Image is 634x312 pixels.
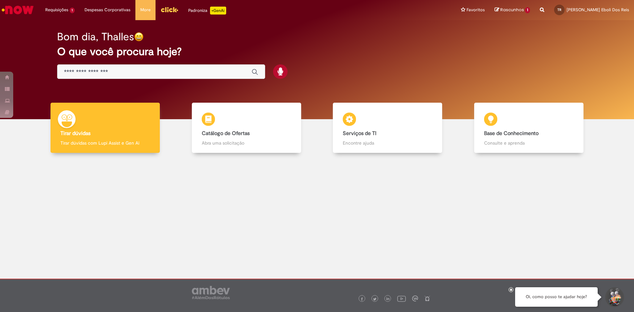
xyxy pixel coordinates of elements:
img: logo_footer_youtube.png [397,294,406,303]
p: +GenAi [210,7,226,15]
img: ServiceNow [1,3,35,17]
b: Tirar dúvidas [60,130,90,137]
button: Iniciar Conversa de Suporte [604,287,624,307]
span: More [140,7,151,13]
img: logo_footer_linkedin.png [386,297,390,301]
span: Requisições [45,7,68,13]
b: Base de Conhecimento [484,130,539,137]
img: logo_footer_workplace.png [412,295,418,301]
h2: Bom dia, Thalles [57,31,134,43]
p: Abra uma solicitação [202,140,291,146]
h2: O que você procura hoje? [57,46,577,57]
img: happy-face.png [134,32,144,42]
img: logo_footer_ambev_rotulo_gray.png [192,286,230,299]
a: Serviços de TI Encontre ajuda [317,103,458,153]
img: logo_footer_naosei.png [424,295,430,301]
img: logo_footer_facebook.png [360,297,364,301]
p: Tirar dúvidas com Lupi Assist e Gen Ai [60,140,150,146]
span: TR [557,8,561,12]
b: Catálogo de Ofertas [202,130,250,137]
p: Encontre ajuda [343,140,432,146]
div: Padroniza [188,7,226,15]
span: Favoritos [467,7,485,13]
div: Oi, como posso te ajudar hoje? [515,287,598,307]
span: 1 [525,7,530,13]
span: Rascunhos [500,7,524,13]
a: Rascunhos [495,7,530,13]
a: Tirar dúvidas Tirar dúvidas com Lupi Assist e Gen Ai [35,103,176,153]
b: Serviços de TI [343,130,376,137]
span: [PERSON_NAME] Eboli Dos Reis [567,7,629,13]
a: Base de Conhecimento Consulte e aprenda [458,103,600,153]
span: Despesas Corporativas [85,7,130,13]
img: click_logo_yellow_360x200.png [160,5,178,15]
span: 1 [70,8,75,13]
p: Consulte e aprenda [484,140,574,146]
img: logo_footer_twitter.png [373,297,376,301]
a: Catálogo de Ofertas Abra uma solicitação [176,103,317,153]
